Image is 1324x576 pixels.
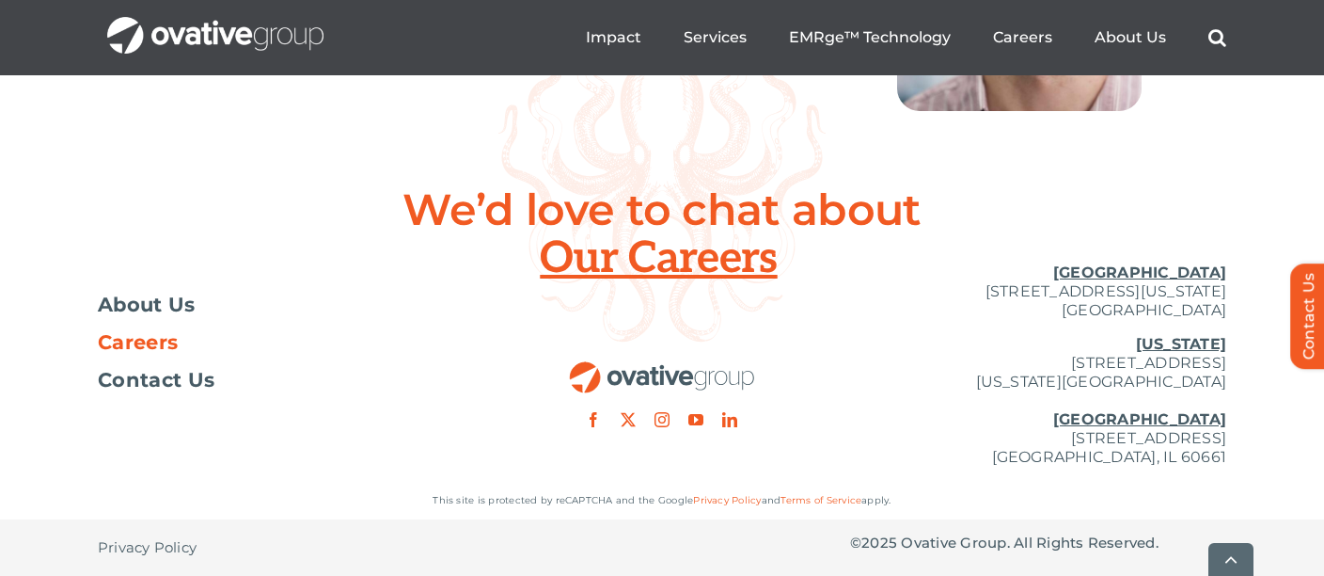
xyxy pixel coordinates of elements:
a: instagram [654,412,670,427]
a: youtube [688,412,703,427]
a: Privacy Policy [693,494,761,506]
u: [GEOGRAPHIC_DATA] [1053,264,1226,281]
a: EMRge™ Technology [789,28,951,47]
a: Search [1208,28,1226,47]
a: Contact Us [98,371,474,390]
a: About Us [1095,28,1166,47]
a: OG_Full_horizontal_RGB [568,360,756,377]
a: Services [684,28,747,47]
span: Privacy Policy [98,538,197,557]
a: linkedin [722,412,737,427]
p: [STREET_ADDRESS][US_STATE] [GEOGRAPHIC_DATA] [850,264,1226,320]
span: About Us [98,296,196,314]
a: facebook [586,412,601,427]
nav: Footer - Privacy Policy [98,520,474,576]
a: Careers [993,28,1052,47]
a: Impact [586,28,641,47]
span: Careers [98,333,178,352]
nav: Menu [586,8,1226,68]
a: Terms of Service [780,494,861,506]
a: Privacy Policy [98,520,197,576]
a: Careers [98,333,474,352]
span: 2025 [861,534,897,552]
a: About Us [98,296,474,314]
p: This site is protected by reCAPTCHA and the Google and apply. [98,491,1226,510]
u: [US_STATE] [1136,335,1226,353]
span: Our Careers [540,235,783,282]
a: twitter [621,412,636,427]
p: [STREET_ADDRESS] [US_STATE][GEOGRAPHIC_DATA] [STREET_ADDRESS] [GEOGRAPHIC_DATA], IL 60661 [850,335,1226,467]
nav: Footer Menu [98,296,474,390]
span: Contact Us [98,371,214,390]
p: © Ovative Group. All Rights Reserved. [850,534,1226,552]
u: [GEOGRAPHIC_DATA] [1053,410,1226,428]
a: OG_Full_horizontal_WHT [107,15,323,33]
